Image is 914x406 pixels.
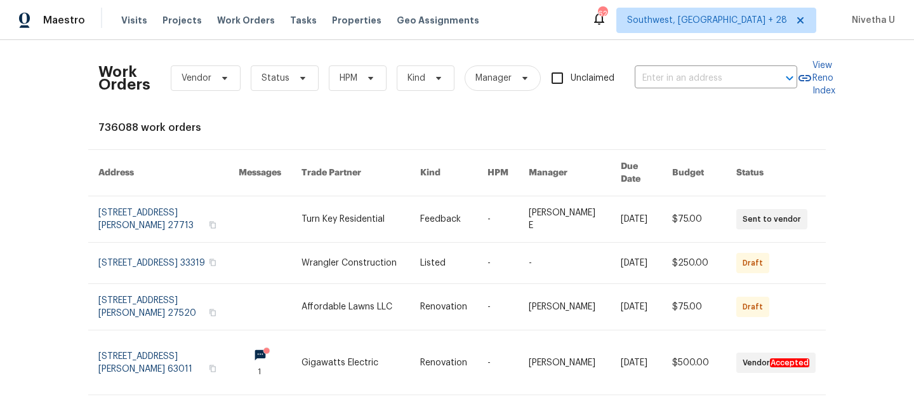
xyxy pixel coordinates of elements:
[340,72,357,85] span: HPM
[98,121,816,134] div: 736088 work orders
[571,72,614,85] span: Unclaimed
[477,330,519,395] td: -
[410,330,477,395] td: Renovation
[262,72,289,85] span: Status
[332,14,381,27] span: Properties
[519,243,611,284] td: -
[407,72,425,85] span: Kind
[291,284,410,330] td: Affordable Lawns LLC
[207,219,218,231] button: Copy Address
[397,14,479,27] span: Geo Assignments
[477,150,519,196] th: HPM
[291,150,410,196] th: Trade Partner
[290,16,317,25] span: Tasks
[781,69,798,87] button: Open
[477,243,519,284] td: -
[207,363,218,374] button: Copy Address
[162,14,202,27] span: Projects
[519,284,611,330] td: [PERSON_NAME]
[228,150,291,196] th: Messages
[519,330,611,395] td: [PERSON_NAME]
[217,14,275,27] span: Work Orders
[98,65,150,91] h2: Work Orders
[410,150,477,196] th: Kind
[121,14,147,27] span: Visits
[475,72,512,85] span: Manager
[207,307,218,318] button: Copy Address
[847,14,895,27] span: Nivetha U
[207,257,218,268] button: Copy Address
[611,150,662,196] th: Due Date
[477,284,519,330] td: -
[519,150,611,196] th: Manager
[43,14,85,27] span: Maestro
[182,72,211,85] span: Vendor
[410,196,477,243] td: Feedback
[662,150,726,196] th: Budget
[291,196,410,243] td: Turn Key Residential
[477,196,519,243] td: -
[291,330,410,395] td: Gigawatts Electric
[88,150,228,196] th: Address
[410,243,477,284] td: Listed
[291,243,410,284] td: Wrangler Construction
[797,59,835,97] a: View Reno Index
[635,69,762,88] input: Enter in an address
[598,8,607,20] div: 623
[726,150,826,196] th: Status
[410,284,477,330] td: Renovation
[519,196,611,243] td: [PERSON_NAME] E
[627,14,787,27] span: Southwest, [GEOGRAPHIC_DATA] + 28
